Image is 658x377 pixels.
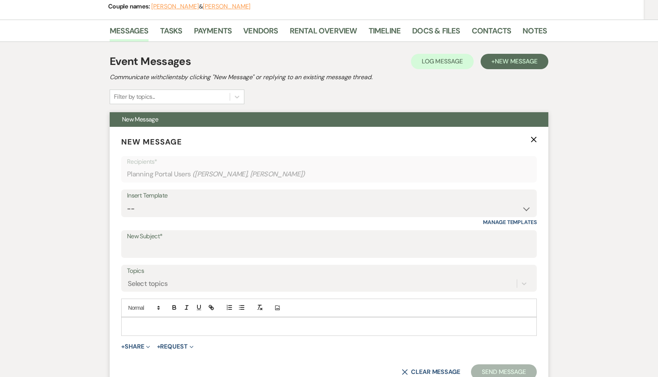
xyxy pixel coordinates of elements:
[114,92,155,101] div: Filter by topics...
[523,25,547,42] a: Notes
[157,344,194,350] button: Request
[203,3,251,10] button: [PERSON_NAME]
[412,25,460,42] a: Docs & Files
[110,25,149,42] a: Messages
[481,54,548,69] button: +New Message
[151,3,251,10] span: &
[483,219,537,226] a: Manage Templates
[243,25,278,42] a: Vendors
[127,167,531,182] div: Planning Portal Users
[422,57,463,65] span: Log Message
[157,344,160,350] span: +
[108,2,151,10] span: Couple names:
[127,266,531,277] label: Topics
[122,115,158,123] span: New Message
[127,231,531,242] label: New Subject*
[151,3,199,10] button: [PERSON_NAME]
[369,25,401,42] a: Timeline
[128,279,168,289] div: Select topics
[192,169,306,179] span: ( [PERSON_NAME], [PERSON_NAME] )
[194,25,232,42] a: Payments
[110,53,191,70] h1: Event Messages
[127,190,531,201] div: Insert Template
[411,54,474,69] button: Log Message
[121,137,182,147] span: New Message
[127,157,531,167] p: Recipients*
[290,25,357,42] a: Rental Overview
[121,344,125,350] span: +
[402,369,460,375] button: Clear message
[110,73,548,82] h2: Communicate with clients by clicking "New Message" or replying to an existing message thread.
[472,25,511,42] a: Contacts
[495,57,538,65] span: New Message
[121,344,150,350] button: Share
[160,25,182,42] a: Tasks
